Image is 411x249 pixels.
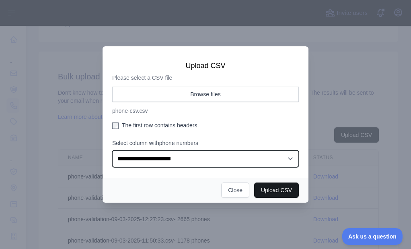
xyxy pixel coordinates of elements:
label: Select column with phone numbers [112,139,299,147]
h3: Upload CSV [112,61,299,71]
button: Close [221,183,249,198]
button: Upload CSV [254,183,299,198]
input: The first row contains headers. [112,122,119,129]
label: The first row contains headers. [112,121,299,129]
iframe: Toggle Customer Support [342,228,403,245]
button: Browse files [112,87,299,102]
p: Please select a CSV file [112,74,299,82]
p: phone-csv.csv [112,107,299,115]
